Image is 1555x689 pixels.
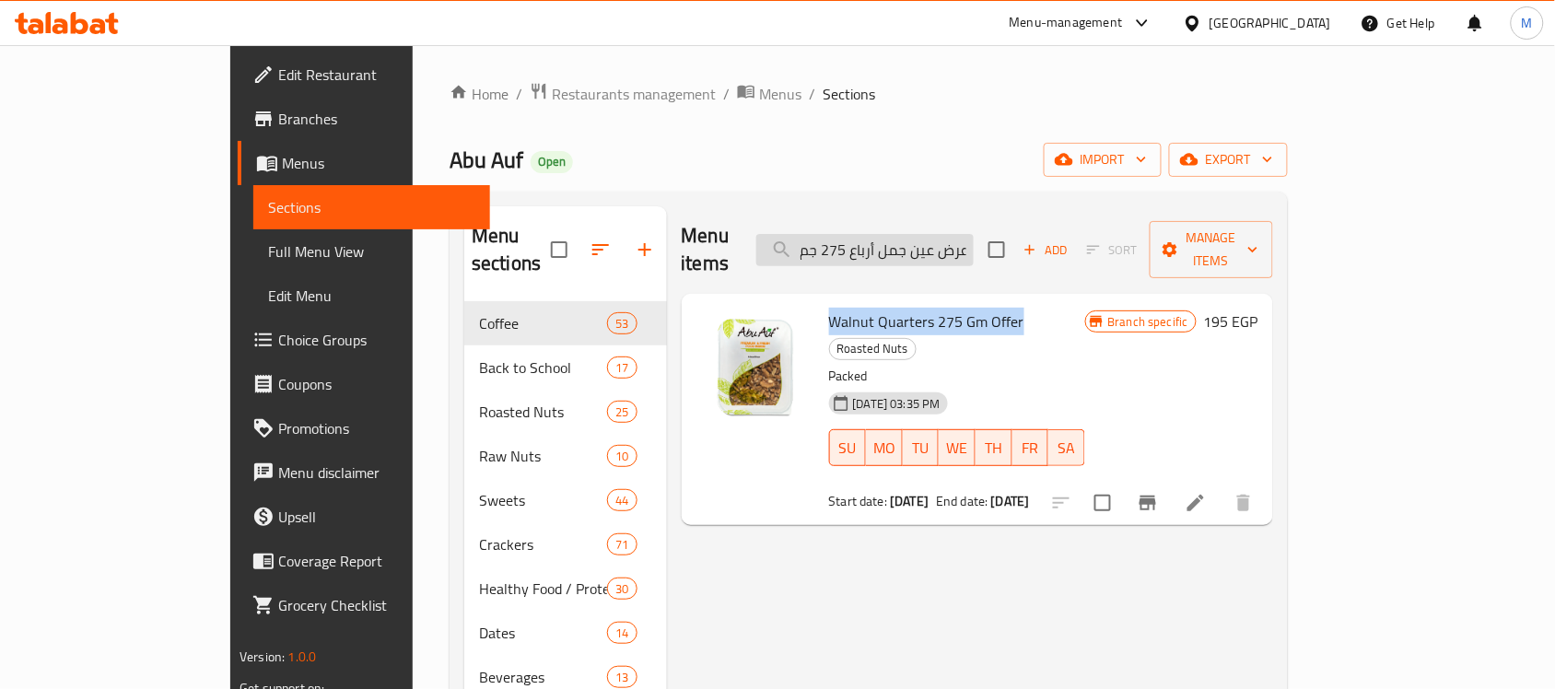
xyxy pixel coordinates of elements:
span: import [1058,148,1147,171]
b: [DATE] [890,489,929,513]
h2: Menu sections [472,222,550,277]
div: Menu-management [1010,12,1123,34]
a: Edit menu item [1185,492,1207,514]
span: Sections [823,83,875,105]
p: Packed [829,365,1085,388]
div: [GEOGRAPHIC_DATA] [1210,13,1331,33]
a: Full Menu View [253,229,490,274]
button: export [1169,143,1288,177]
a: Menus [737,82,801,106]
span: export [1184,148,1273,171]
div: Roasted Nuts25 [464,390,666,434]
a: Edit Menu [253,274,490,318]
span: [DATE] 03:35 PM [846,395,948,413]
a: Restaurants management [530,82,716,106]
span: Branch specific [1101,313,1196,331]
h2: Menu items [682,222,734,277]
button: delete [1222,481,1266,525]
span: Open [531,154,573,169]
a: Coupons [238,362,490,406]
span: Edit Menu [268,285,475,307]
span: 14 [608,625,636,642]
div: items [607,445,637,467]
span: Coupons [278,373,475,395]
span: Promotions [278,417,475,439]
div: Crackers71 [464,522,666,566]
button: SA [1048,429,1085,466]
span: WE [946,435,968,461]
div: Raw Nuts10 [464,434,666,478]
span: Menus [759,83,801,105]
b: [DATE] [991,489,1030,513]
a: Promotions [238,406,490,450]
li: / [516,83,522,105]
span: 53 [608,315,636,333]
div: items [607,666,637,688]
a: Menus [238,141,490,185]
span: Menu disclaimer [278,461,475,484]
button: Add section [623,228,667,272]
span: 1.0.0 [288,645,317,669]
span: 10 [608,448,636,465]
span: Choice Groups [278,329,475,351]
div: items [607,578,637,600]
span: 17 [608,359,636,377]
a: Choice Groups [238,318,490,362]
span: Select section first [1075,236,1150,264]
a: Upsell [238,495,490,539]
span: Full Menu View [268,240,475,263]
h6: 195 EGP [1204,309,1258,334]
button: Branch-specific-item [1126,481,1170,525]
span: Back to School [479,356,607,379]
span: Select all sections [540,230,579,269]
a: Edit Restaurant [238,53,490,97]
button: SU [829,429,866,466]
div: Coffee53 [464,301,666,345]
span: Add item [1016,236,1075,264]
nav: breadcrumb [450,82,1288,106]
span: TU [910,435,932,461]
span: SU [837,435,859,461]
span: Coffee [479,312,607,334]
span: Roasted Nuts [830,338,916,359]
span: Sections [268,196,475,218]
span: End date: [936,489,988,513]
input: search [756,234,974,266]
div: Back to School17 [464,345,666,390]
span: Add [1021,239,1070,261]
span: 44 [608,492,636,509]
a: Sections [253,185,490,229]
a: Grocery Checklist [238,583,490,627]
div: items [607,622,637,644]
span: Healthy Food / Protein Bars [479,578,607,600]
span: Upsell [278,506,475,528]
span: 71 [608,536,636,554]
span: 30 [608,580,636,598]
span: MO [873,435,895,461]
button: TU [903,429,940,466]
div: items [607,489,637,511]
span: 25 [608,403,636,421]
span: Manage items [1164,227,1258,273]
div: items [607,533,637,555]
button: Manage items [1150,221,1273,278]
button: import [1044,143,1162,177]
button: Add [1016,236,1075,264]
img: Walnut Quarters 275 Gm Offer [696,309,814,426]
button: WE [939,429,976,466]
a: Branches [238,97,490,141]
span: Select section [977,230,1016,269]
span: Edit Restaurant [278,64,475,86]
span: Coverage Report [278,550,475,572]
span: Dates [479,622,607,644]
span: Walnut Quarters 275 Gm Offer [829,308,1024,335]
div: Sweets44 [464,478,666,522]
a: Coverage Report [238,539,490,583]
div: Beverages [479,666,607,688]
span: Version: [240,645,285,669]
span: 13 [608,669,636,686]
span: Start date: [829,489,888,513]
a: Menu disclaimer [238,450,490,495]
